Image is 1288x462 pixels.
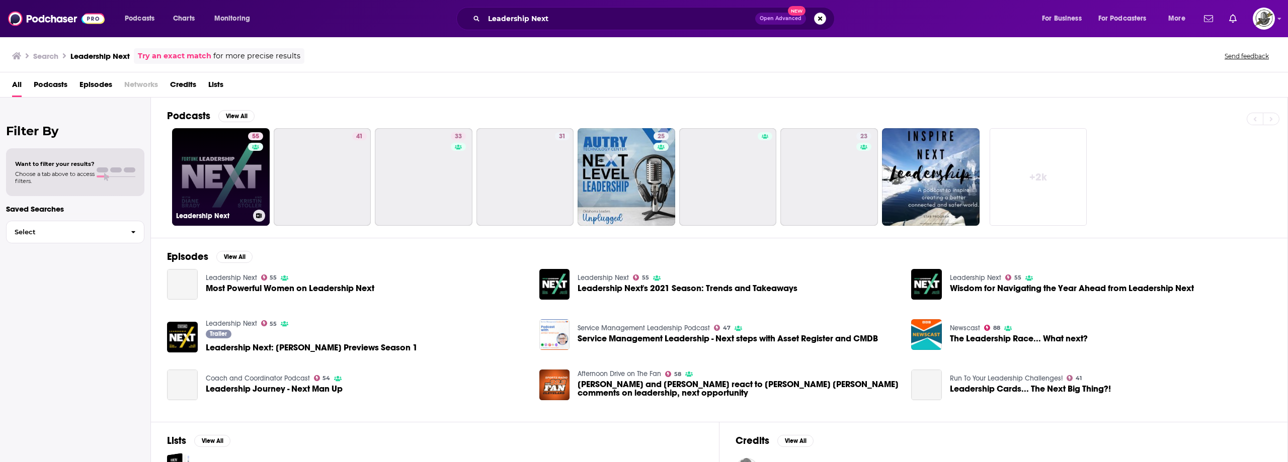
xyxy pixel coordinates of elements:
a: 31 [476,128,574,226]
span: For Business [1042,12,1082,26]
span: Podcasts [125,12,154,26]
span: 55 [270,322,277,326]
span: 58 [674,372,681,377]
a: +2k [990,128,1087,226]
a: Coach and Coordinator Podcast [206,374,310,383]
a: 55 [261,274,277,281]
span: Leadership Next: [PERSON_NAME] Previews Season 1 [206,343,418,352]
span: 41 [356,132,363,142]
span: Trailer [210,331,227,337]
h2: Episodes [167,250,208,263]
span: 54 [323,376,330,381]
img: Chico and Dustin react to Baker Mayfield's comments on leadership, next opportunity [539,369,570,400]
a: Afternoon Drive on The Fan [578,369,661,378]
span: 23 [860,132,867,142]
button: open menu [1161,11,1198,27]
a: 33 [375,128,472,226]
h3: Leadership Next [176,212,249,220]
img: Wisdom for Navigating the Year Ahead from Leadership Next [911,269,942,300]
a: 41 [274,128,371,226]
span: [PERSON_NAME] and [PERSON_NAME] react to [PERSON_NAME] [PERSON_NAME] comments on leadership, next... [578,380,899,397]
a: Try an exact match [138,50,211,62]
button: View All [216,251,253,263]
button: Show profile menu [1253,8,1275,30]
a: 23 [780,128,878,226]
button: View All [218,110,255,122]
a: 55 [1005,274,1021,281]
span: 55 [270,275,277,280]
a: Leadership Journey - Next Man Up [206,385,343,393]
a: Most Powerful Women on Leadership Next [206,284,374,293]
span: Credits [170,76,196,97]
span: Choose a tab above to access filters. [15,170,95,184]
span: 55 [1014,275,1021,280]
a: Charts [167,11,201,27]
a: 23 [856,132,871,140]
span: 25 [658,132,665,142]
button: View All [194,435,230,447]
a: Show notifications dropdown [1225,10,1241,27]
a: Chico and Dustin react to Baker Mayfield's comments on leadership, next opportunity [578,380,899,397]
button: open menu [207,11,263,27]
a: 33 [451,132,466,140]
a: 55 [248,132,263,140]
span: 47 [723,326,731,330]
span: Podcasts [34,76,67,97]
a: PodcastsView All [167,110,255,122]
a: Lists [208,76,223,97]
a: CreditsView All [736,434,814,447]
span: 88 [993,326,1000,330]
a: Episodes [79,76,112,97]
h2: Filter By [6,124,144,138]
span: Logged in as PodProMaxBooking [1253,8,1275,30]
button: View All [777,435,814,447]
span: Select [7,229,123,235]
a: 88 [984,325,1000,331]
span: 55 [642,275,649,280]
a: 25 [578,128,675,226]
a: Leadership Next [206,319,257,328]
a: ListsView All [167,434,230,447]
a: Show notifications dropdown [1200,10,1217,27]
a: Leadership Next's 2021 Season: Trends and Takeaways [578,284,797,293]
a: Leadership Next [950,273,1001,282]
button: open menu [1092,11,1161,27]
img: The Leadership Race... What next? [911,319,942,350]
a: Podchaser - Follow, Share and Rate Podcasts [8,9,105,28]
span: Monitoring [214,12,250,26]
a: EpisodesView All [167,250,253,263]
a: 25 [654,132,669,140]
span: for more precise results [213,50,300,62]
a: 31 [555,132,570,140]
span: 31 [559,132,566,142]
span: For Podcasters [1098,12,1147,26]
button: Select [6,221,144,243]
span: 33 [455,132,462,142]
button: open menu [1035,11,1094,27]
span: Charts [173,12,195,26]
h2: Podcasts [167,110,210,122]
img: Leadership Next: Alan Murray Previews Season 1 [167,322,198,352]
span: Open Advanced [760,16,801,21]
img: User Profile [1253,8,1275,30]
a: Service Management Leadership Podcast [578,324,710,332]
span: The Leadership Race... What next? [950,334,1088,343]
a: Wisdom for Navigating the Year Ahead from Leadership Next [950,284,1194,293]
button: Open AdvancedNew [755,13,806,25]
a: Service Management Leadership - Next steps with Asset Register and CMDB [578,334,878,343]
button: open menu [118,11,168,27]
span: More [1168,12,1185,26]
a: All [12,76,22,97]
a: Leadership Next's 2021 Season: Trends and Takeaways [539,269,570,300]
